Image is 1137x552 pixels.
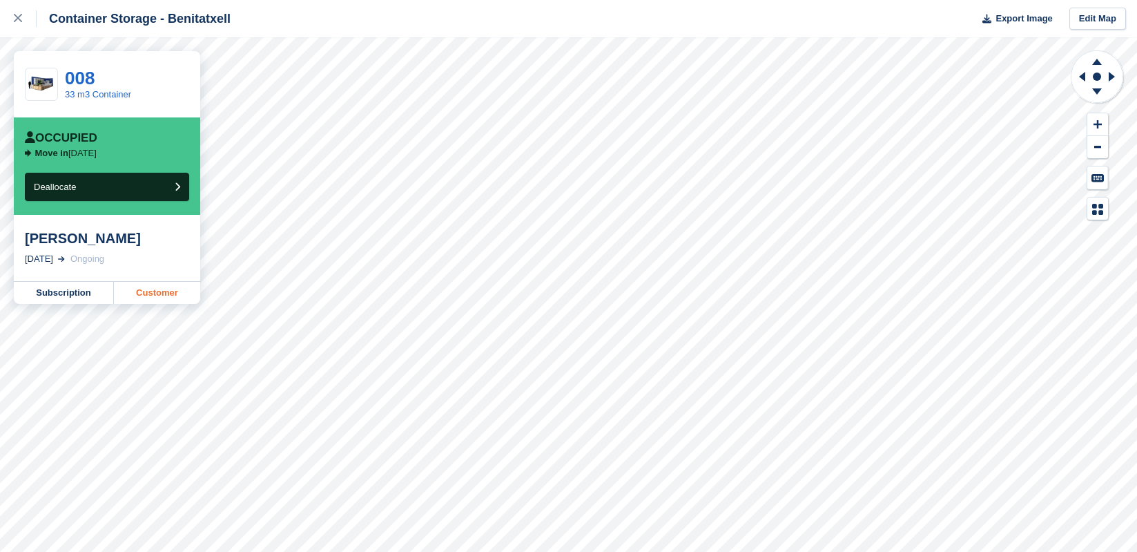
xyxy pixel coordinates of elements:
div: [PERSON_NAME] [25,230,189,247]
button: Zoom Out [1087,136,1108,159]
div: Occupied [25,131,97,145]
button: Zoom In [1087,113,1108,136]
button: Keyboard Shortcuts [1087,166,1108,189]
button: Export Image [974,8,1053,30]
a: Customer [114,282,200,304]
a: 33 m3 Container [65,89,131,99]
a: Subscription [14,282,114,304]
img: arrow-right-icn-b7405d978ebc5dd23a37342a16e90eae327d2fa7eb118925c1a0851fb5534208.svg [25,149,32,157]
div: Container Storage - Benitatxell [37,10,231,27]
span: Move in [35,148,68,158]
img: arrow-right-light-icn-cde0832a797a2874e46488d9cf13f60e5c3a73dbe684e267c42b8395dfbc2abf.svg [58,256,65,262]
p: [DATE] [35,148,97,159]
span: Export Image [995,12,1052,26]
div: [DATE] [25,252,53,266]
span: Deallocate [34,182,76,192]
a: 008 [65,68,95,88]
img: 20.jpg [26,73,57,97]
div: Ongoing [70,252,104,266]
button: Deallocate [25,173,189,201]
a: Edit Map [1069,8,1126,30]
button: Map Legend [1087,198,1108,220]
